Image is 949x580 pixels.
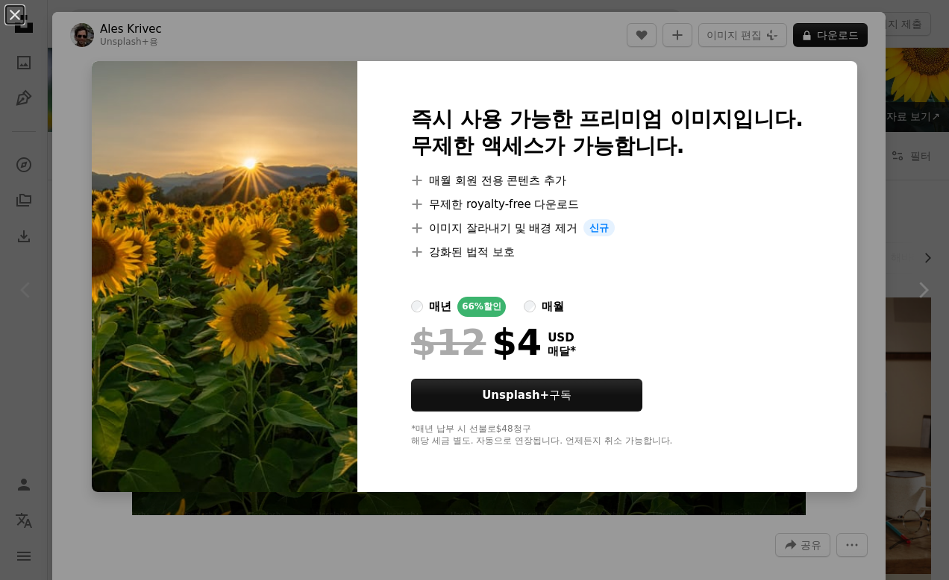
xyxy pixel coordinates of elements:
[411,323,486,362] span: $12
[482,388,549,402] strong: Unsplash+
[583,219,615,237] span: 신규
[411,379,642,412] button: Unsplash+구독
[411,300,423,312] input: 매년66%할인
[411,195,804,213] li: 무제한 royalty-free 다운로드
[411,243,804,261] li: 강화된 법적 보호
[411,423,804,447] div: *매년 납부 시 선불로 $48 청구 해당 세금 별도. 자동으로 연장됩니다. 언제든지 취소 가능합니다.
[524,300,536,312] input: 매월
[411,323,542,362] div: $4
[429,297,451,315] div: 매년
[411,171,804,189] li: 매월 회원 전용 콘텐츠 추가
[457,297,506,317] div: 66% 할인
[548,331,576,344] span: USD
[92,61,357,493] img: premium_photo-1700124162812-1d5d29087b81
[411,106,804,160] h2: 즉시 사용 가능한 프리미엄 이미지입니다. 무제한 액세스가 가능합니다.
[542,297,564,315] div: 매월
[411,219,804,237] li: 이미지 잘라내기 및 배경 제거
